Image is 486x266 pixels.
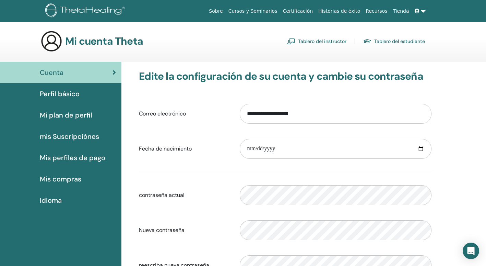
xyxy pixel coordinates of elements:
[40,131,99,142] span: mis Suscripciónes
[40,67,63,78] span: Cuenta
[226,5,280,18] a: Cursos y Seminarios
[134,107,235,120] label: Correo electrónico
[206,5,225,18] a: Sobre
[390,5,412,18] a: Tienda
[40,153,105,163] span: Mis perfiles de pago
[134,224,235,237] label: Nueva contraseña
[363,38,371,44] img: graduation-cap.svg
[463,243,479,259] div: Open Intercom Messenger
[139,70,431,82] h3: Edite la configuración de su cuenta y cambie su contraseña
[363,36,425,47] a: Tablero del estudiante
[40,30,62,52] img: generic-user-icon.jpg
[363,5,390,18] a: Recursos
[134,142,235,155] label: Fecha de nacimiento
[134,189,235,202] label: contraseña actual
[287,38,295,44] img: chalkboard-teacher.svg
[280,5,316,18] a: Certificación
[40,195,62,206] span: Idioma
[40,110,92,120] span: Mi plan de perfil
[65,35,143,47] h3: Mi cuenta Theta
[316,5,363,18] a: Historias de éxito
[40,89,80,99] span: Perfil básico
[40,174,81,184] span: Mis compras
[287,36,346,47] a: Tablero del instructor
[45,3,127,19] img: logo.png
